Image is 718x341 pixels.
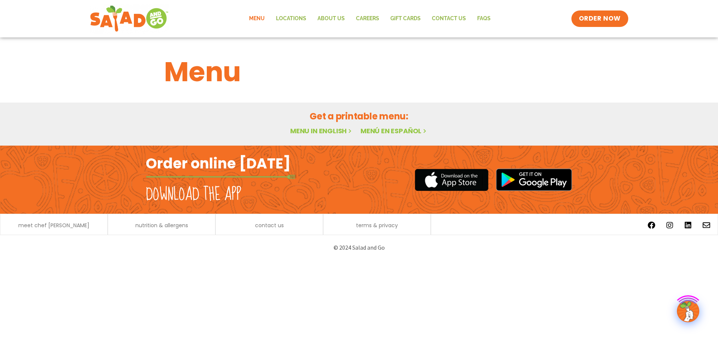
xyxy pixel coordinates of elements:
a: Locations [270,10,312,27]
nav: Menu [243,10,496,27]
h2: Order online [DATE] [146,154,291,173]
h1: Menu [164,52,554,92]
h2: Download the app [146,184,241,205]
a: About Us [312,10,350,27]
img: fork [146,175,295,179]
a: Careers [350,10,385,27]
a: Menu in English [290,126,353,136]
h2: Get a printable menu: [164,110,554,123]
a: GIFT CARDS [385,10,426,27]
a: Contact Us [426,10,472,27]
p: © 2024 Salad and Go [150,243,568,253]
a: ORDER NOW [571,10,628,27]
a: Menu [243,10,270,27]
a: FAQs [472,10,496,27]
span: ORDER NOW [579,14,621,23]
img: new-SAG-logo-768×292 [90,4,169,34]
a: Menú en español [360,126,428,136]
a: contact us [255,223,284,228]
a: nutrition & allergens [135,223,188,228]
img: appstore [415,168,488,192]
img: google_play [496,168,572,191]
a: terms & privacy [356,223,398,228]
a: meet chef [PERSON_NAME] [18,223,89,228]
